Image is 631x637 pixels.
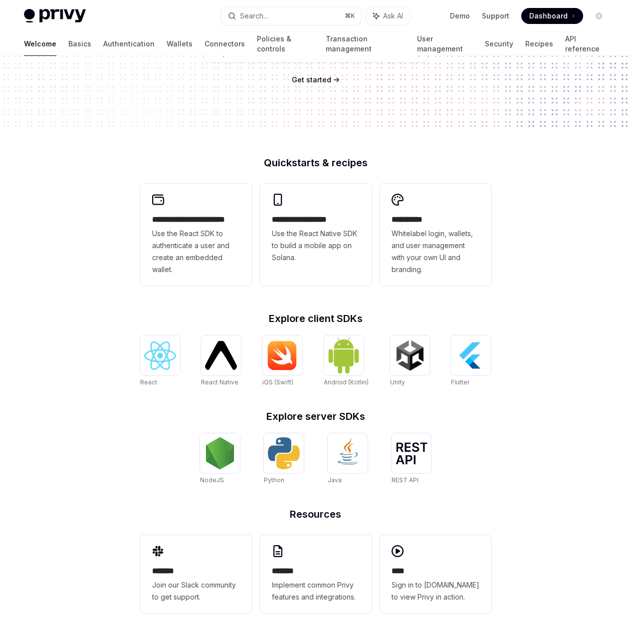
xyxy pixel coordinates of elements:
[324,378,369,386] span: Android (Kotlin)
[485,32,513,56] a: Security
[366,7,410,25] button: Ask AI
[383,11,403,21] span: Ask AI
[272,579,360,603] span: Implement common Privy features and integrations.
[392,476,419,484] span: REST API
[167,32,193,56] a: Wallets
[529,11,568,21] span: Dashboard
[140,158,491,168] h2: Quickstarts & recipes
[144,341,176,370] img: React
[324,335,369,387] a: Android (Kotlin)Android (Kotlin)
[482,11,509,21] a: Support
[272,228,360,264] span: Use the React Native SDK to build a mobile app on Solana.
[392,433,431,485] a: REST APIREST API
[380,535,491,613] a: ****Sign in to [DOMAIN_NAME] to view Privy in action.
[451,335,491,387] a: FlutterFlutter
[328,476,342,484] span: Java
[396,442,427,464] img: REST API
[565,32,607,56] a: API reference
[394,339,426,371] img: Unity
[257,32,314,56] a: Policies & controls
[200,476,224,484] span: NodeJS
[417,32,473,56] a: User management
[152,228,240,276] span: Use the React SDK to authenticate a user and create an embedded wallet.
[264,433,304,485] a: PythonPython
[140,509,491,519] h2: Resources
[152,579,240,603] span: Join our Slack community to get support.
[525,32,553,56] a: Recipes
[380,184,491,286] a: **** *****Whitelabel login, wallets, and user management with your own UI and branding.
[266,340,298,370] img: iOS (Swift)
[292,75,331,84] span: Get started
[392,228,479,276] span: Whitelabel login, wallets, and user management with your own UI and branding.
[262,335,302,387] a: iOS (Swift)iOS (Swift)
[264,476,284,484] span: Python
[390,335,430,387] a: UnityUnity
[392,579,479,603] span: Sign in to [DOMAIN_NAME] to view Privy in action.
[24,9,86,23] img: light logo
[521,8,583,24] a: Dashboard
[262,378,293,386] span: iOS (Swift)
[326,32,405,56] a: Transaction management
[140,535,252,613] a: **** **Join our Slack community to get support.
[260,184,372,286] a: **** **** **** ***Use the React Native SDK to build a mobile app on Solana.
[68,32,91,56] a: Basics
[140,378,157,386] span: React
[260,535,372,613] a: **** **Implement common Privy features and integrations.
[140,411,491,421] h2: Explore server SDKs
[240,10,268,22] div: Search...
[205,341,237,369] img: React Native
[455,339,487,371] img: Flutter
[103,32,155,56] a: Authentication
[204,437,236,469] img: NodeJS
[221,7,361,25] button: Search...⌘K
[200,433,240,485] a: NodeJSNodeJS
[140,335,180,387] a: ReactReact
[205,32,245,56] a: Connectors
[140,314,491,323] h2: Explore client SDKs
[268,437,300,469] img: Python
[328,433,368,485] a: JavaJava
[390,378,405,386] span: Unity
[292,75,331,85] a: Get started
[451,378,469,386] span: Flutter
[328,336,360,374] img: Android (Kotlin)
[201,378,238,386] span: React Native
[201,335,241,387] a: React NativeReact Native
[450,11,470,21] a: Demo
[332,437,364,469] img: Java
[24,32,56,56] a: Welcome
[591,8,607,24] button: Toggle dark mode
[345,12,355,20] span: ⌘ K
